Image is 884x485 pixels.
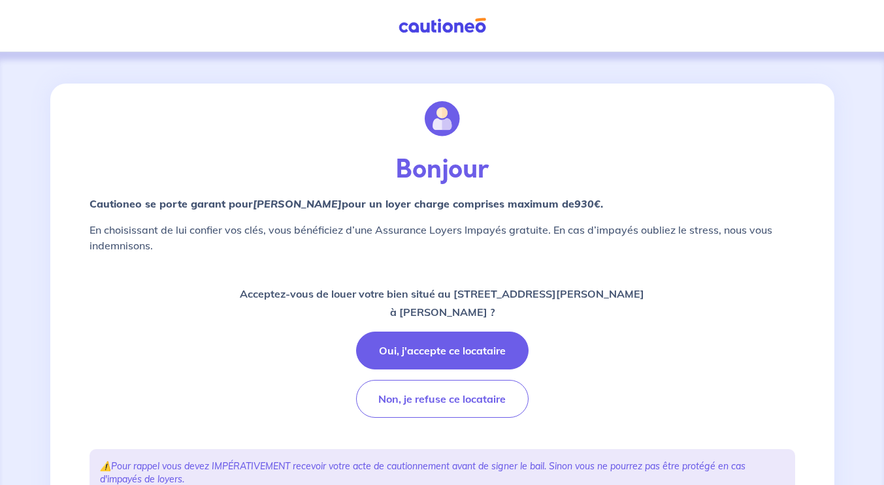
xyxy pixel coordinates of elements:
em: [PERSON_NAME] [253,197,342,210]
p: Acceptez-vous de louer votre bien situé au [STREET_ADDRESS][PERSON_NAME] à [PERSON_NAME] ? [240,285,644,321]
img: Cautioneo [393,18,491,34]
em: 930€ [574,197,600,210]
p: Bonjour [90,154,795,185]
button: Non, je refuse ce locataire [356,380,529,418]
em: Pour rappel vous devez IMPÉRATIVEMENT recevoir votre acte de cautionnement avant de signer le bai... [100,460,745,485]
img: illu_account.svg [425,101,460,136]
p: En choisissant de lui confier vos clés, vous bénéficiez d’une Assurance Loyers Impayés gratuite. ... [90,222,795,253]
strong: Cautioneo se porte garant pour pour un loyer charge comprises maximum de . [90,197,603,210]
button: Oui, j'accepte ce locataire [356,332,529,369]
